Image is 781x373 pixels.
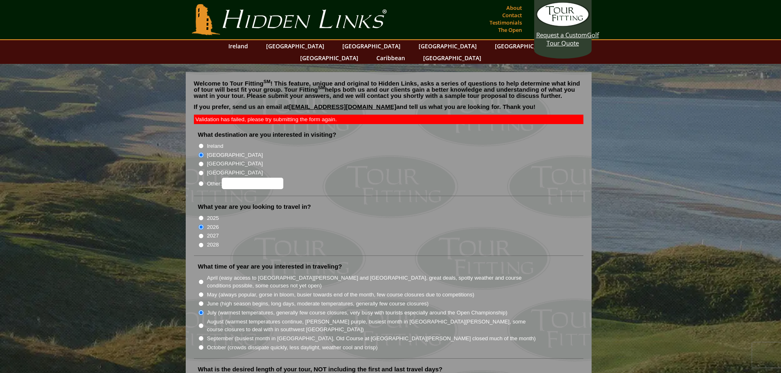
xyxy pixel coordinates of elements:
a: Ireland [224,40,252,52]
a: The Open [496,24,524,36]
a: Testimonials [487,17,524,28]
label: 2025 [207,214,219,222]
sup: SM [318,85,325,90]
a: [GEOGRAPHIC_DATA] [296,52,362,64]
a: [GEOGRAPHIC_DATA] [491,40,557,52]
input: Other: [222,178,283,189]
label: What time of year are you interested in traveling? [198,262,342,271]
label: July (warmest temperatures, generally few course closures, very busy with tourists especially aro... [207,309,508,317]
a: [GEOGRAPHIC_DATA] [419,52,485,64]
label: April (easy access to [GEOGRAPHIC_DATA][PERSON_NAME] and [GEOGRAPHIC_DATA], great deals, spotty w... [207,274,537,290]
label: What destination are you interested in visiting? [198,131,337,139]
a: [GEOGRAPHIC_DATA] [338,40,405,52]
label: May (always popular, gorse in bloom, busier towards end of the month, few course closures due to ... [207,291,474,299]
label: August (warmest temperatures continue, [PERSON_NAME] purple, busiest month in [GEOGRAPHIC_DATA][P... [207,318,537,334]
a: [GEOGRAPHIC_DATA] [414,40,481,52]
label: [GEOGRAPHIC_DATA] [207,151,263,159]
label: Ireland [207,142,223,150]
label: 2028 [207,241,219,249]
label: Other: [207,178,283,189]
label: What year are you looking to travel in? [198,203,311,211]
label: [GEOGRAPHIC_DATA] [207,169,263,177]
a: [GEOGRAPHIC_DATA] [262,40,328,52]
p: If you prefer, send us an email at and tell us what you are looking for. Thank you! [194,104,583,116]
label: 2027 [207,232,219,240]
a: About [504,2,524,14]
label: June (high season begins, long days, moderate temperatures, generally few course closures) [207,300,429,308]
a: Request a CustomGolf Tour Quote [536,2,590,47]
label: October (crowds dissipate quickly, less daylight, weather cool and crisp) [207,344,378,352]
span: Request a Custom [536,31,587,39]
a: [EMAIL_ADDRESS][DOMAIN_NAME] [289,103,396,110]
p: Welcome to Tour Fitting ! This feature, unique and original to Hidden Links, asks a series of que... [194,80,583,99]
a: Contact [500,9,524,21]
label: [GEOGRAPHIC_DATA] [207,160,263,168]
div: Validation has failed, please try submitting the form again. [194,115,583,124]
a: Caribbean [372,52,409,64]
sup: SM [264,79,271,84]
label: 2026 [207,223,219,231]
label: September (busiest month in [GEOGRAPHIC_DATA], Old Course at [GEOGRAPHIC_DATA][PERSON_NAME] close... [207,335,536,343]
